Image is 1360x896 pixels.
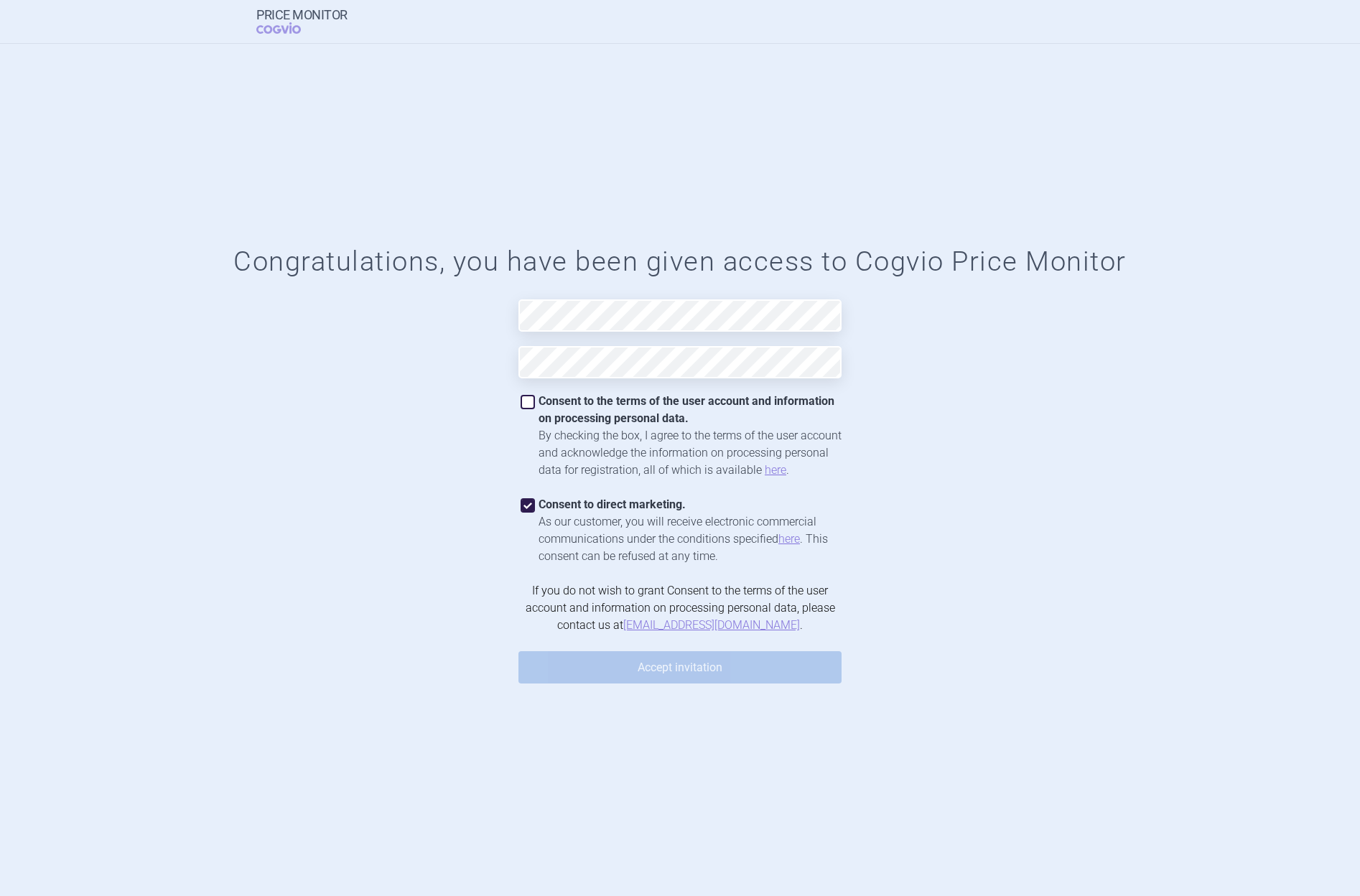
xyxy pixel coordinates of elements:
span: COGVIO [256,22,321,34]
a: Price MonitorCOGVIO [256,8,348,35]
h1: Congratulations, you have been given access to Cogvio Price Monitor [29,246,1331,279]
strong: Price Monitor [256,8,348,22]
div: Consent to the terms of the user account and information on processing personal data. [539,393,842,427]
a: here [778,532,800,546]
div: By checking the box, I agree to the terms of the user account and acknowledge the information on ... [539,427,842,479]
a: here [765,463,786,477]
p: If you do not wish to grant Consent to the terms of the user account and information on processin... [518,582,842,634]
div: Consent to direct marketing. [539,496,842,513]
a: [EMAIL_ADDRESS][DOMAIN_NAME] [623,618,800,632]
button: Accept invitation [518,651,842,683]
div: As our customer, you will receive electronic commercial communications under the conditions speci... [539,513,842,565]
